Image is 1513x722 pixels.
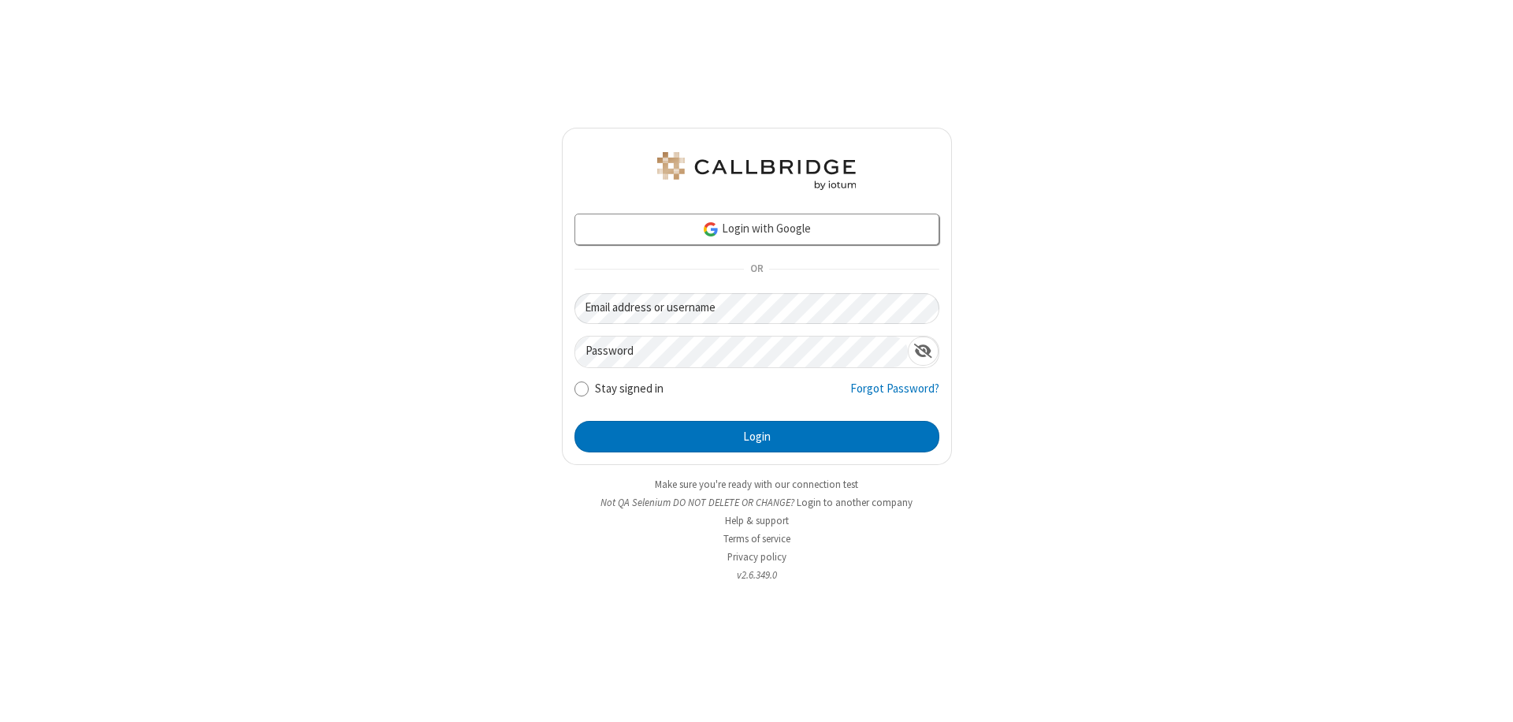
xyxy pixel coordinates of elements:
li: Not QA Selenium DO NOT DELETE OR CHANGE? [562,495,952,510]
img: google-icon.png [702,221,719,238]
label: Stay signed in [595,380,664,398]
li: v2.6.349.0 [562,568,952,582]
a: Make sure you're ready with our connection test [655,478,858,491]
a: Terms of service [723,532,790,545]
a: Login with Google [574,214,939,245]
a: Help & support [725,514,789,527]
input: Email address or username [574,293,939,324]
img: QA Selenium DO NOT DELETE OR CHANGE [654,152,859,190]
button: Login [574,421,939,452]
input: Password [575,337,908,367]
span: OR [744,259,769,281]
a: Forgot Password? [850,380,939,410]
button: Login to another company [797,495,913,510]
div: Show password [908,337,939,366]
a: Privacy policy [727,550,786,564]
